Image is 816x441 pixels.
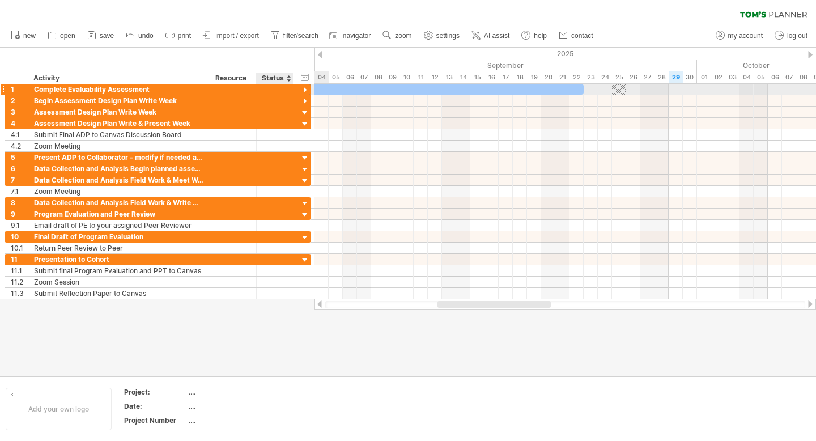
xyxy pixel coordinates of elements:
[772,28,811,43] a: log out
[513,71,527,83] div: Thursday, 18 September 2025
[534,32,547,40] span: help
[11,254,28,265] div: 11
[11,243,28,253] div: 10.1
[697,71,711,83] div: Wednesday, 1 October 2025
[8,28,39,43] a: new
[45,28,79,43] a: open
[283,32,318,40] span: filter/search
[11,288,28,299] div: 11.3
[640,71,654,83] div: Saturday, 27 September 2025
[499,71,513,83] div: Wednesday, 17 September 2025
[669,71,683,83] div: Monday, 29 September 2025
[787,32,807,40] span: log out
[60,32,75,40] span: open
[34,243,204,253] div: Return Peer Review to Peer
[34,209,204,219] div: Program Evaluation and Peer Review
[728,32,763,40] span: my account
[11,107,28,117] div: 3
[399,71,414,83] div: Wednesday, 10 September 2025
[34,84,204,95] div: Complete Evaluability Assessment
[11,277,28,287] div: 11.2
[189,415,284,425] div: ....
[34,175,204,185] div: Data Collection and Analysis Field Work & Meet Week
[329,71,343,83] div: Friday, 5 September 2025
[11,197,28,208] div: 8
[34,118,204,129] div: Assessment Design Plan Write & Present Week
[654,71,669,83] div: Sunday, 28 September 2025
[34,265,204,276] div: Submit final Program Evaluation and PPT to Canvas
[571,32,593,40] span: contact
[215,73,250,84] div: Resource
[343,32,371,40] span: navigator
[343,71,357,83] div: Saturday, 6 September 2025
[469,28,513,43] a: AI assist
[34,107,204,117] div: Assessment Design Plan Write Week
[11,220,28,231] div: 9.1
[6,388,112,430] div: Add your own logo
[484,32,509,40] span: AI assist
[584,71,598,83] div: Tuesday, 23 September 2025
[272,60,697,71] div: September 2025
[11,95,28,106] div: 2
[34,288,204,299] div: Submit Reflection Paper to Canvas
[527,71,541,83] div: Friday, 19 September 2025
[34,231,204,242] div: Final Draft of Program Evaluation
[100,32,114,40] span: save
[34,220,204,231] div: Email draft of PE to your assigned Peer Reviewer
[34,163,204,174] div: Data Collection and Analysis Begin planned assessments from ADP
[124,415,186,425] div: Project Number
[371,71,385,83] div: Monday, 8 September 2025
[178,32,191,40] span: print
[395,32,411,40] span: zoom
[11,231,28,242] div: 10
[189,401,284,411] div: ....
[11,186,28,197] div: 7.1
[711,71,725,83] div: Thursday, 2 October 2025
[163,28,194,43] a: print
[23,32,36,40] span: new
[34,95,204,106] div: Begin Assessment Design Plan Write Week
[33,73,203,84] div: Activity
[768,71,782,83] div: Monday, 6 October 2025
[123,28,157,43] a: undo
[138,32,154,40] span: undo
[34,254,204,265] div: Presentation to Cohort
[84,28,117,43] a: save
[436,32,460,40] span: settings
[421,28,463,43] a: settings
[189,387,284,397] div: ....
[11,129,28,140] div: 4.1
[124,401,186,411] div: Date:
[34,129,204,140] div: Submit Final ADP to Canvas Discussion Board
[470,71,484,83] div: Monday, 15 September 2025
[626,71,640,83] div: Friday, 26 September 2025
[11,163,28,174] div: 6
[725,71,739,83] div: Friday, 3 October 2025
[268,28,322,43] a: filter/search
[442,71,456,83] div: Saturday, 13 September 2025
[518,28,550,43] a: help
[428,71,442,83] div: Friday, 12 September 2025
[262,73,287,84] div: Status
[215,32,259,40] span: import / export
[796,71,810,83] div: Wednesday, 8 October 2025
[555,71,569,83] div: Sunday, 21 September 2025
[598,71,612,83] div: Wednesday, 24 September 2025
[11,265,28,276] div: 11.1
[34,186,204,197] div: Zoom Meeting
[782,71,796,83] div: Tuesday, 7 October 2025
[11,84,28,95] div: 1
[11,141,28,151] div: 4.2
[556,28,597,43] a: contact
[11,175,28,185] div: 7
[713,28,766,43] a: my account
[11,152,28,163] div: 5
[200,28,262,43] a: import / export
[357,71,371,83] div: Sunday, 7 September 2025
[34,197,204,208] div: Data Collection and Analysis Field Work & Write Week
[456,71,470,83] div: Sunday, 14 September 2025
[380,28,415,43] a: zoom
[34,152,204,163] div: Present ADP to Collaborator – modify if needed and consult with Instructor if needed Write & Pres...
[385,71,399,83] div: Tuesday, 9 September 2025
[34,141,204,151] div: Zoom Meeting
